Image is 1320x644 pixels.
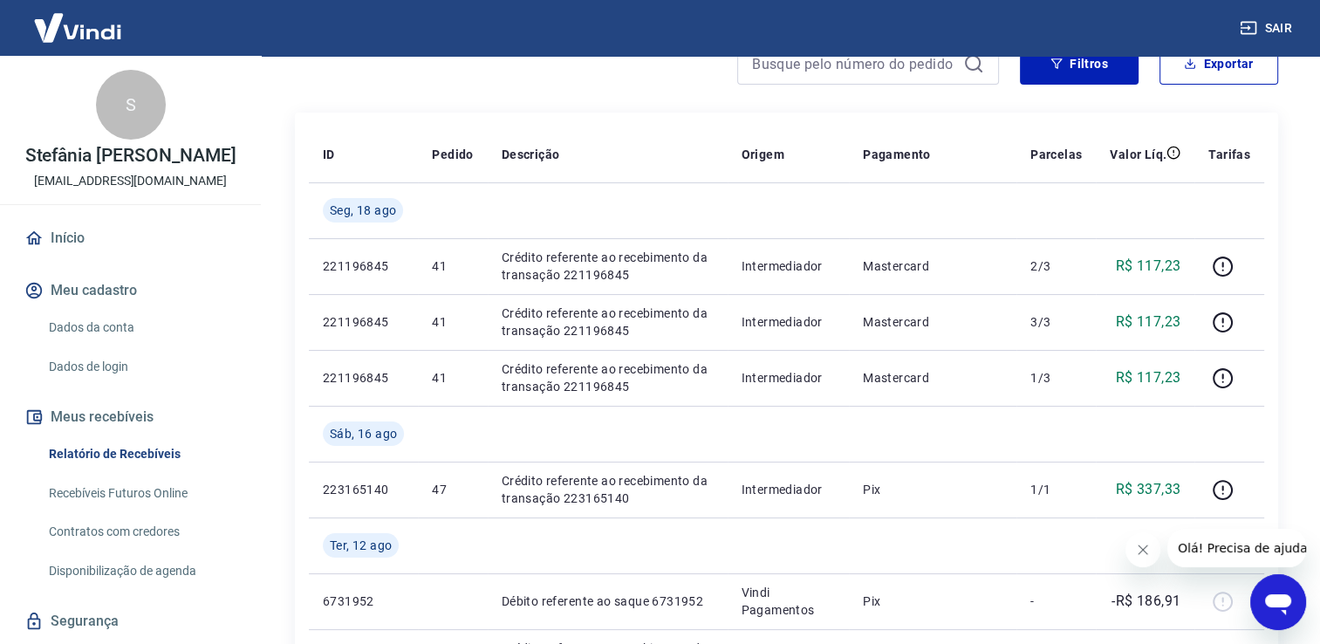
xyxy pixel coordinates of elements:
[742,313,836,331] p: Intermediador
[863,369,1002,387] p: Mastercard
[330,202,396,219] span: Seg, 18 ago
[42,349,240,385] a: Dados de login
[42,476,240,511] a: Recebíveis Futuros Online
[742,584,836,619] p: Vindi Pagamentos
[1116,479,1181,500] p: R$ 337,33
[1111,591,1180,612] p: -R$ 186,91
[323,257,404,275] p: 221196845
[502,593,714,610] p: Débito referente ao saque 6731952
[432,369,473,387] p: 41
[1030,257,1082,275] p: 2/3
[1030,481,1082,498] p: 1/1
[1030,369,1082,387] p: 1/3
[21,398,240,436] button: Meus recebíveis
[96,70,166,140] div: S
[330,537,392,554] span: Ter, 12 ago
[863,146,931,163] p: Pagamento
[863,481,1002,498] p: Pix
[863,257,1002,275] p: Mastercard
[742,369,836,387] p: Intermediador
[432,146,473,163] p: Pedido
[1116,367,1181,388] p: R$ 117,23
[1167,529,1306,567] iframe: Mensagem da empresa
[742,257,836,275] p: Intermediador
[502,360,714,395] p: Crédito referente ao recebimento da transação 221196845
[323,481,404,498] p: 223165140
[21,1,134,54] img: Vindi
[863,313,1002,331] p: Mastercard
[1236,12,1299,45] button: Sair
[1208,146,1250,163] p: Tarifas
[34,172,227,190] p: [EMAIL_ADDRESS][DOMAIN_NAME]
[21,271,240,310] button: Meu cadastro
[1116,312,1181,332] p: R$ 117,23
[21,219,240,257] a: Início
[502,472,714,507] p: Crédito referente ao recebimento da transação 223165140
[42,514,240,550] a: Contratos com credores
[1030,146,1082,163] p: Parcelas
[323,593,404,610] p: 6731952
[1030,313,1082,331] p: 3/3
[502,146,560,163] p: Descrição
[1159,43,1278,85] button: Exportar
[1125,532,1160,567] iframe: Fechar mensagem
[25,147,236,165] p: Stefânia [PERSON_NAME]
[42,553,240,589] a: Disponibilização de agenda
[323,369,404,387] p: 221196845
[502,305,714,339] p: Crédito referente ao recebimento da transação 221196845
[1030,593,1082,610] p: -
[1110,146,1166,163] p: Valor Líq.
[742,481,836,498] p: Intermediador
[42,310,240,346] a: Dados da conta
[42,436,240,472] a: Relatório de Recebíveis
[323,146,335,163] p: ID
[330,425,397,442] span: Sáb, 16 ago
[752,51,956,77] input: Busque pelo número do pedido
[742,146,784,163] p: Origem
[10,12,147,26] span: Olá! Precisa de ajuda?
[1250,574,1306,630] iframe: Botão para abrir a janela de mensagens
[863,593,1002,610] p: Pix
[502,249,714,284] p: Crédito referente ao recebimento da transação 221196845
[432,481,473,498] p: 47
[432,257,473,275] p: 41
[1116,256,1181,277] p: R$ 117,23
[432,313,473,331] p: 41
[1020,43,1139,85] button: Filtros
[323,313,404,331] p: 221196845
[21,602,240,641] a: Segurança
